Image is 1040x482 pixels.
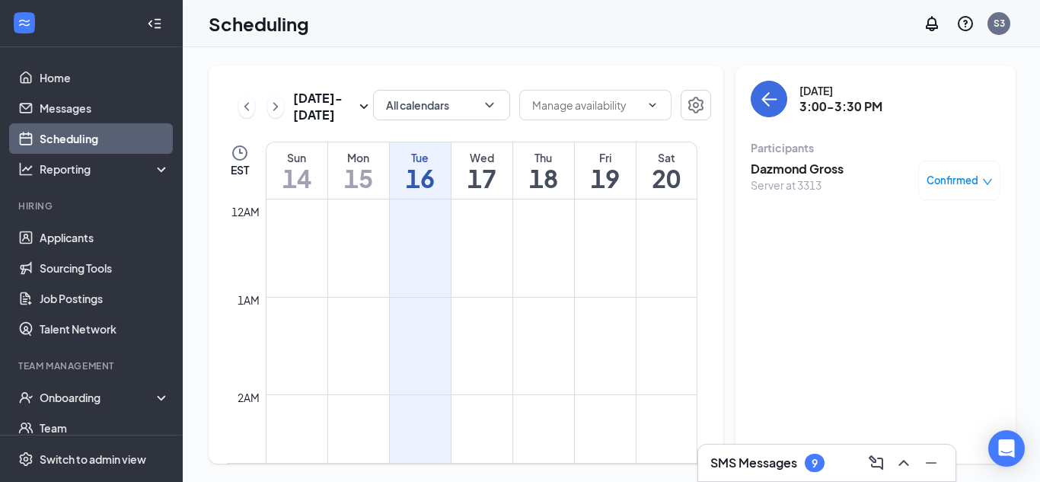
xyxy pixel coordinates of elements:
[147,16,162,31] svg: Collapse
[390,165,451,191] h1: 16
[864,451,888,475] button: ComposeMessage
[234,292,263,308] div: 1am
[17,15,32,30] svg: WorkstreamLogo
[266,142,327,199] a: September 14, 2025
[513,150,574,165] div: Thu
[40,314,170,344] a: Talent Network
[267,95,284,118] button: ChevronRight
[373,90,510,120] button: All calendarsChevronDown
[799,98,882,115] h3: 3:00-3:30 PM
[451,142,512,199] a: September 17, 2025
[927,173,978,188] span: Confirmed
[751,177,844,193] div: Server at 3313
[266,150,327,165] div: Sun
[18,452,33,467] svg: Settings
[231,144,249,162] svg: Clock
[238,95,255,118] button: ChevronLeft
[994,17,1005,30] div: S3
[293,90,355,123] h3: [DATE] - [DATE]
[636,165,697,191] h1: 20
[687,96,705,114] svg: Settings
[988,430,1025,467] div: Open Intercom Messenger
[575,142,636,199] a: September 19, 2025
[18,390,33,405] svg: UserCheck
[40,222,170,253] a: Applicants
[575,165,636,191] h1: 19
[751,161,844,177] h3: Dazmond Gross
[760,90,778,108] svg: ArrowLeft
[681,90,711,123] a: Settings
[681,90,711,120] button: Settings
[636,150,697,165] div: Sat
[231,162,249,177] span: EST
[390,142,451,199] a: September 16, 2025
[40,62,170,93] a: Home
[799,83,882,98] div: [DATE]
[956,14,975,33] svg: QuestionInfo
[18,161,33,177] svg: Analysis
[751,81,787,117] button: back-button
[982,177,993,187] span: down
[922,454,940,472] svg: Minimize
[895,454,913,472] svg: ChevronUp
[40,93,170,123] a: Messages
[266,165,327,191] h1: 14
[268,97,283,116] svg: ChevronRight
[482,97,497,113] svg: ChevronDown
[40,413,170,443] a: Team
[390,150,451,165] div: Tue
[40,161,171,177] div: Reporting
[892,451,916,475] button: ChevronUp
[575,150,636,165] div: Fri
[513,142,574,199] a: September 18, 2025
[867,454,885,472] svg: ComposeMessage
[532,97,640,113] input: Manage availability
[328,165,389,191] h1: 15
[636,142,697,199] a: September 20, 2025
[18,200,167,212] div: Hiring
[919,451,943,475] button: Minimize
[328,142,389,199] a: September 15, 2025
[451,150,512,165] div: Wed
[710,455,797,471] h3: SMS Messages
[328,150,389,165] div: Mon
[228,203,263,220] div: 12am
[239,97,254,116] svg: ChevronLeft
[451,165,512,191] h1: 17
[40,452,146,467] div: Switch to admin view
[513,165,574,191] h1: 18
[646,99,659,111] svg: ChevronDown
[234,389,263,406] div: 2am
[40,123,170,154] a: Scheduling
[209,11,309,37] h1: Scheduling
[40,390,157,405] div: Onboarding
[40,253,170,283] a: Sourcing Tools
[355,97,373,116] svg: SmallChevronDown
[812,457,818,470] div: 9
[18,359,167,372] div: Team Management
[40,283,170,314] a: Job Postings
[751,140,1000,155] div: Participants
[923,14,941,33] svg: Notifications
